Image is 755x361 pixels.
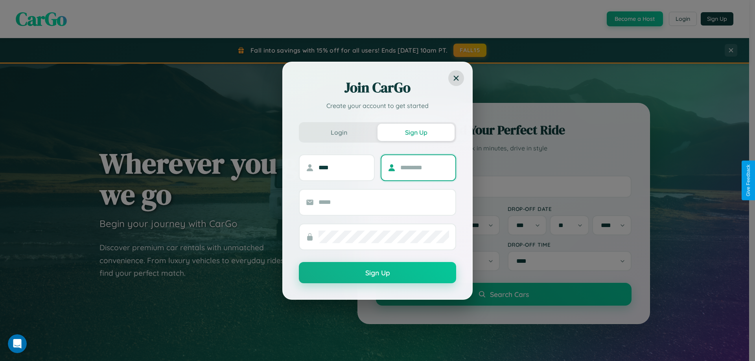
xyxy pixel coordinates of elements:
p: Create your account to get started [299,101,456,110]
div: Give Feedback [746,165,751,196]
button: Login [300,124,377,141]
iframe: Intercom live chat [8,334,27,353]
h2: Join CarGo [299,78,456,97]
button: Sign Up [377,124,455,141]
button: Sign Up [299,262,456,283]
